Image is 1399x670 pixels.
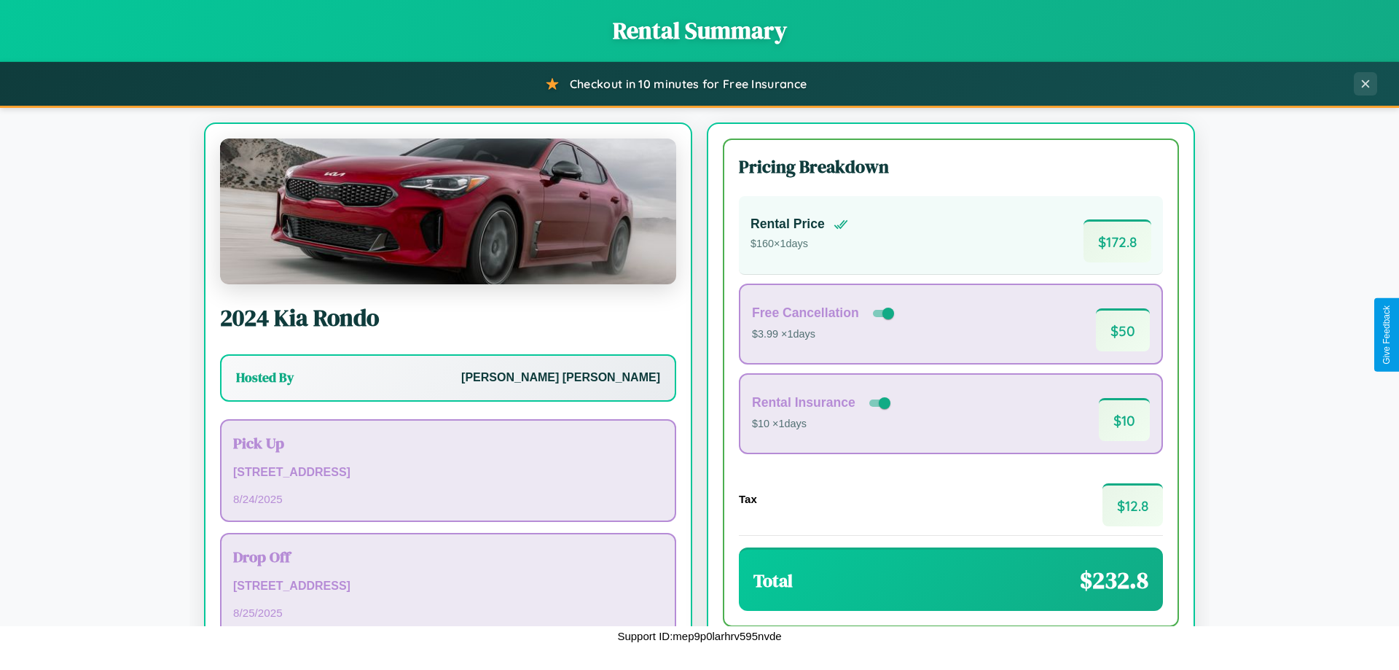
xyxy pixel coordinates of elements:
p: $10 × 1 days [752,415,893,434]
h3: Pick Up [233,432,663,453]
p: $ 160 × 1 days [751,235,848,254]
h3: Hosted By [236,369,294,386]
span: $ 172.8 [1083,219,1151,262]
span: $ 12.8 [1102,483,1163,526]
div: Give Feedback [1382,305,1392,365]
h3: Drop Off [233,546,663,567]
h3: Pricing Breakdown [739,155,1163,179]
p: 8 / 25 / 2025 [233,603,663,623]
h2: 2024 Kia Rondo [220,302,676,334]
h3: Total [753,569,793,593]
p: [STREET_ADDRESS] [233,576,663,597]
span: $ 50 [1096,308,1150,351]
p: [PERSON_NAME] [PERSON_NAME] [461,367,660,389]
h4: Rental Insurance [752,395,855,410]
span: Checkout in 10 minutes for Free Insurance [570,77,807,91]
p: [STREET_ADDRESS] [233,462,663,483]
p: $3.99 × 1 days [752,325,897,344]
span: $ 10 [1099,398,1150,441]
h4: Tax [739,493,757,505]
h4: Free Cancellation [752,305,859,321]
h1: Rental Summary [15,15,1384,47]
p: Support ID: mep9p0larhrv595nvde [617,626,781,646]
p: 8 / 24 / 2025 [233,489,663,509]
img: Kia Rondo [220,139,676,284]
span: $ 232.8 [1080,564,1148,596]
h4: Rental Price [751,217,825,232]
